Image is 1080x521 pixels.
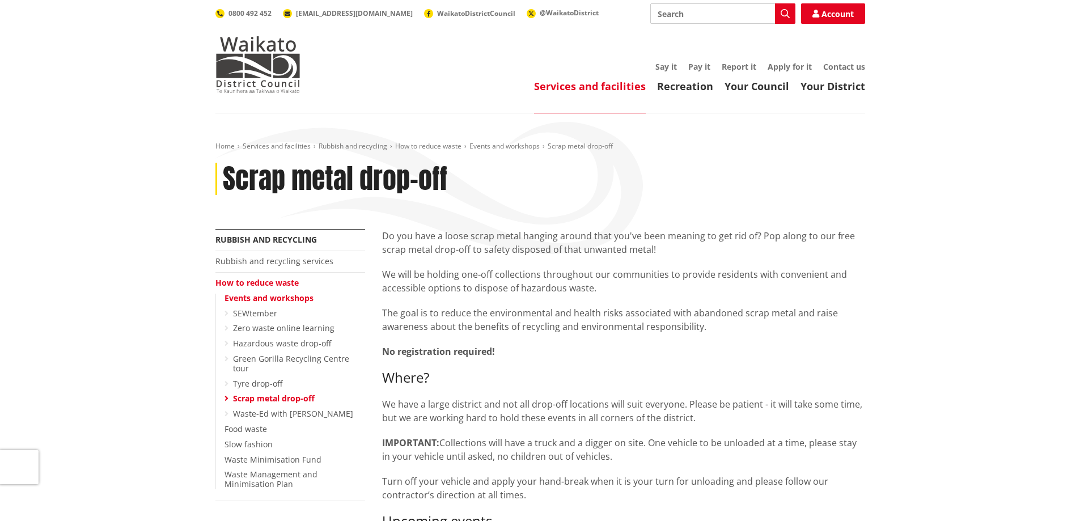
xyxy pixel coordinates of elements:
[283,9,413,18] a: [EMAIL_ADDRESS][DOMAIN_NAME]
[296,9,413,18] span: [EMAIL_ADDRESS][DOMAIN_NAME]
[225,439,273,450] a: Slow fashion
[540,8,599,18] span: @WaikatoDistrict
[233,338,331,349] a: Hazardous waste drop-off
[534,79,646,93] a: Services and facilities
[382,437,439,449] strong: IMPORTANT:
[722,61,756,72] a: Report it
[215,142,865,151] nav: breadcrumb
[382,370,865,386] h3: Where?
[215,234,317,245] a: Rubbish and recycling
[319,141,387,151] a: Rubbish and recycling
[801,79,865,93] a: Your District
[215,36,300,93] img: Waikato District Council - Te Kaunihera aa Takiwaa o Waikato
[382,397,865,425] p: We have a large district and not all drop-off locations will suit everyone. Please be patient - i...
[225,469,317,489] a: Waste Management and Minimisation Plan
[225,293,314,303] a: Events and workshops
[548,141,613,151] span: Scrap metal drop-off
[233,323,334,333] a: Zero waste online learning
[688,61,710,72] a: Pay it
[725,79,789,93] a: Your Council
[223,163,447,196] h1: Scrap metal drop-off
[527,8,599,18] a: @WaikatoDistrict
[395,141,461,151] a: How to reduce waste
[382,475,865,502] p: Turn off your vehicle and apply your hand-break when it is your turn for unloading and please fol...
[233,378,282,389] a: Tyre drop-off
[215,9,272,18] a: 0800 492 452
[657,79,713,93] a: Recreation
[215,277,299,288] a: How to reduce waste
[382,268,865,295] p: We will be holding one-off collections throughout our communities to provide residents with conve...
[650,3,795,24] input: Search input
[801,3,865,24] a: Account
[655,61,677,72] a: Say it
[382,436,865,463] p: Collections will have a truck and a digger on site. One vehicle to be unloaded at a time, please ...
[424,9,515,18] a: WaikatoDistrictCouncil
[215,256,333,266] a: Rubbish and recycling services
[215,141,235,151] a: Home
[382,229,865,256] p: Do you have a loose scrap metal hanging around that you've been meaning to get rid of? Pop along ...
[233,393,315,404] a: Scrap metal drop-off
[823,61,865,72] a: Contact us
[382,306,865,333] p: The goal is to reduce the environmental and health risks associated with abandoned scrap metal an...
[225,454,321,465] a: Waste Minimisation Fund
[243,141,311,151] a: Services and facilities
[437,9,515,18] span: WaikatoDistrictCouncil
[225,423,267,434] a: Food waste
[233,408,353,419] a: Waste-Ed with [PERSON_NAME]
[233,308,277,319] a: SEWtember
[228,9,272,18] span: 0800 492 452
[768,61,812,72] a: Apply for it
[469,141,540,151] a: Events and workshops
[233,353,349,374] a: Green Gorilla Recycling Centre tour
[382,345,495,358] strong: No registration required!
